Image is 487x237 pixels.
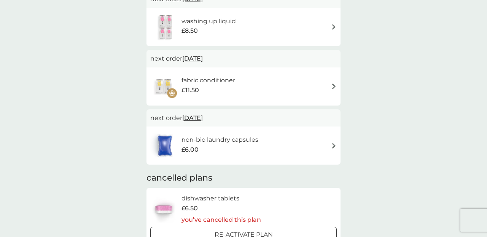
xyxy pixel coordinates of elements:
[181,16,236,26] h6: washing up liquid
[150,132,179,159] img: non-bio laundry capsules
[181,75,235,85] h6: fabric conditioner
[331,24,337,30] img: arrow right
[331,83,337,89] img: arrow right
[150,54,337,64] p: next order
[150,196,177,223] img: dishwasher tablets
[181,145,199,155] span: £6.00
[181,26,198,36] span: £8.50
[181,215,261,225] p: you’ve cancelled this plan
[331,143,337,149] img: arrow right
[181,85,199,95] span: £11.50
[146,172,341,184] h2: cancelled plans
[150,73,177,100] img: fabric conditioner
[181,203,198,213] span: £6.50
[150,113,337,123] p: next order
[182,51,203,66] span: [DATE]
[150,14,181,40] img: washing up liquid
[182,110,203,125] span: [DATE]
[181,135,258,145] h6: non-bio laundry capsules
[181,194,261,203] h6: dishwasher tablets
